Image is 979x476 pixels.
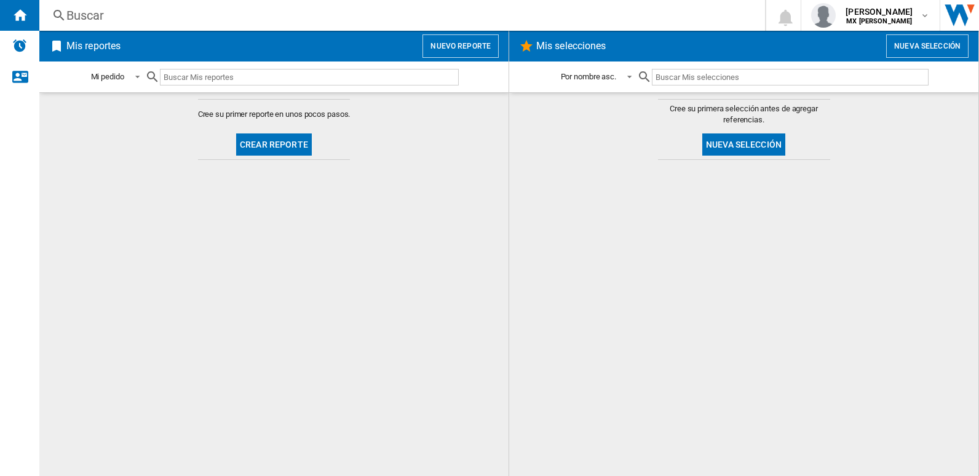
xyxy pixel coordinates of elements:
button: Crear reporte [236,133,312,156]
button: Nueva selección [702,133,785,156]
h2: Mis selecciones [534,34,609,58]
h2: Mis reportes [64,34,123,58]
button: Nuevo reporte [422,34,499,58]
img: alerts-logo.svg [12,38,27,53]
b: MX [PERSON_NAME] [846,17,912,25]
input: Buscar Mis reportes [160,69,459,85]
button: Nueva selección [886,34,969,58]
div: Buscar [66,7,733,24]
span: [PERSON_NAME] [846,6,913,18]
div: Por nombre asc. [561,72,617,81]
div: Mi pedido [91,72,124,81]
img: profile.jpg [811,3,836,28]
span: Cree su primera selección antes de agregar referencias. [658,103,830,125]
span: Cree su primer reporte en unos pocos pasos. [198,109,351,120]
input: Buscar Mis selecciones [652,69,928,85]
